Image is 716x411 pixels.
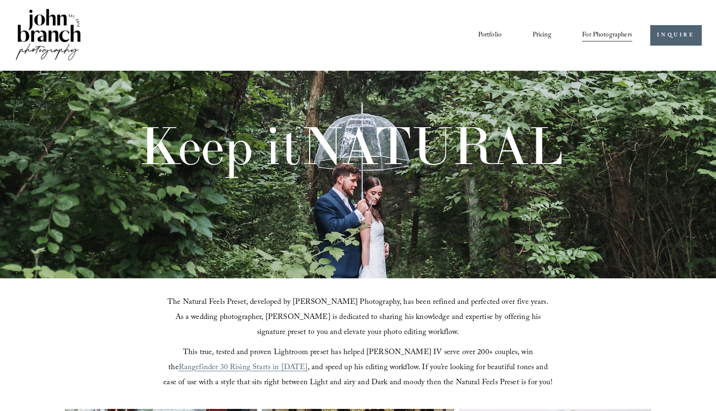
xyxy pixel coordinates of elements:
[582,29,632,42] span: For Photographers
[14,7,82,64] img: John Branch IV Photography
[163,362,552,390] span: , and speed up his editing workflow. If you’re looking for beautiful tones and ease of use with a...
[650,25,702,46] a: INQUIRE
[179,362,308,375] a: Rangefinder 30 Rising Starts in [DATE]
[533,28,551,42] a: Pricing
[582,28,632,42] a: folder dropdown
[168,347,535,375] span: This true, tested and proven Lightroom preset has helped [PERSON_NAME] IV serve over 200+ couples...
[167,296,551,339] span: The Natural Feels Preset, developed by [PERSON_NAME] Photography, has been refined and perfected ...
[478,28,502,42] a: Portfolio
[139,120,563,172] h1: Keep it
[301,113,563,178] span: NATURAL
